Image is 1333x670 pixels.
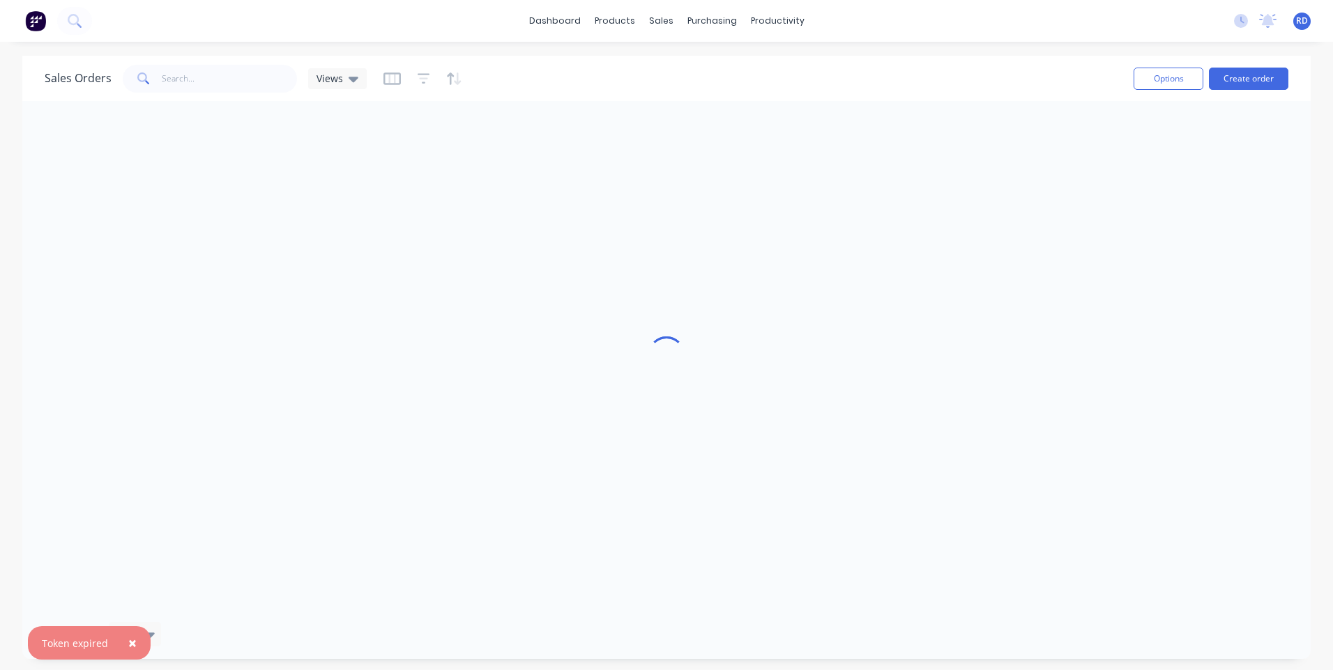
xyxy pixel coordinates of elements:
div: Token expired [42,636,108,650]
span: RD [1296,15,1308,27]
button: Close [114,626,151,660]
a: dashboard [522,10,588,31]
button: Options [1134,68,1203,90]
h1: Sales Orders [45,72,112,85]
span: × [128,633,137,653]
span: Views [317,71,343,86]
img: Factory [25,10,46,31]
input: Search... [162,65,298,93]
div: purchasing [680,10,744,31]
div: sales [642,10,680,31]
div: productivity [744,10,812,31]
button: Create order [1209,68,1288,90]
div: products [588,10,642,31]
